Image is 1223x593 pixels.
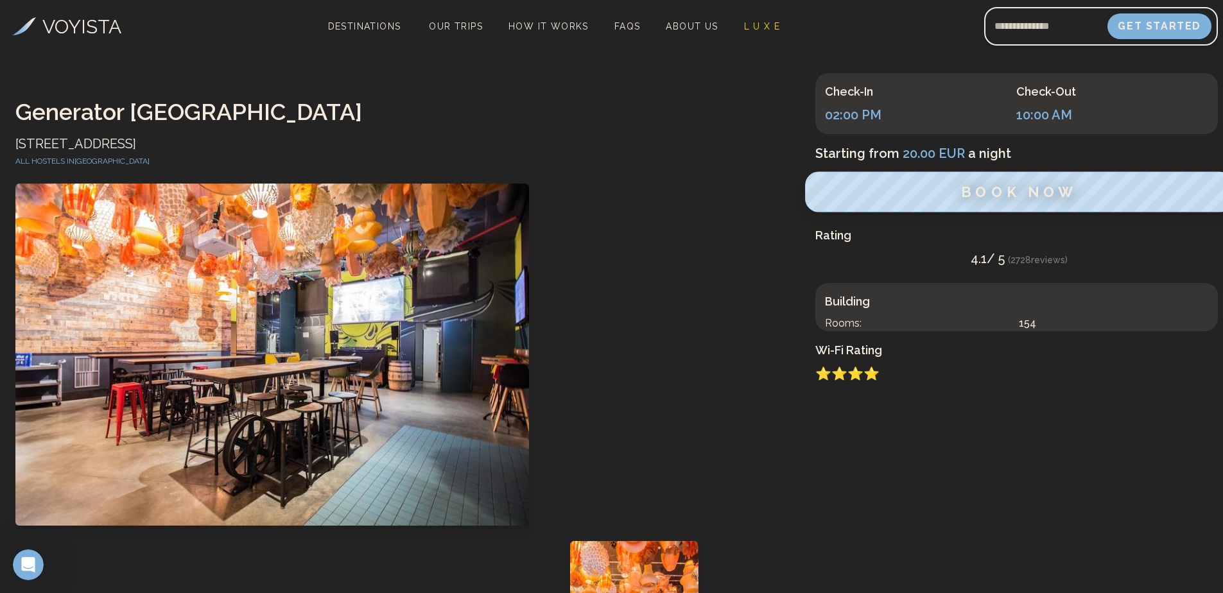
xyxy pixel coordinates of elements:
[503,17,594,35] a: How It Works
[42,12,121,41] h3: VOYISTA
[15,184,529,526] img: Generator Barcelona
[15,135,800,153] p: [STREET_ADDRESS]
[508,21,589,31] span: How It Works
[815,250,1223,268] p: 4.1 / 5
[1019,316,1208,331] p: 154
[815,341,1223,359] h3: Wi-Fi Rating
[12,12,121,41] a: VOYISTA
[815,365,1223,382] p: ⭐⭐⭐⭐
[1016,83,1208,101] p: Check-Out
[609,17,646,35] a: FAQs
[1016,106,1208,124] p: 10:00 AM
[815,187,1223,200] a: BOOK NOW
[815,227,1223,245] h3: Rating
[429,21,483,31] span: Our Trips
[825,83,1016,101] p: Check-In
[13,549,44,580] iframe: Intercom live chat
[825,106,1016,124] p: 02:00 PM
[744,21,781,31] span: L U X E
[815,144,1223,162] h4: Starting from a night
[15,99,800,125] h1: Generator [GEOGRAPHIC_DATA]
[1008,255,1068,265] span: ( 2728 reviews)
[323,16,406,54] span: Destinations
[15,157,150,166] a: All hostels in[GEOGRAPHIC_DATA]
[1107,13,1211,39] button: Get Started
[825,316,1014,331] p: Rooms:
[661,17,723,35] a: About Us
[614,21,641,31] span: FAQs
[984,11,1107,42] input: Email address
[825,293,1208,311] h3: Building
[961,184,1077,200] span: BOOK NOW
[424,17,488,35] a: Our Trips
[12,17,36,35] img: Voyista Logo
[666,21,718,31] span: About Us
[739,17,786,35] a: L U X E
[899,146,968,161] span: 20.00 EUR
